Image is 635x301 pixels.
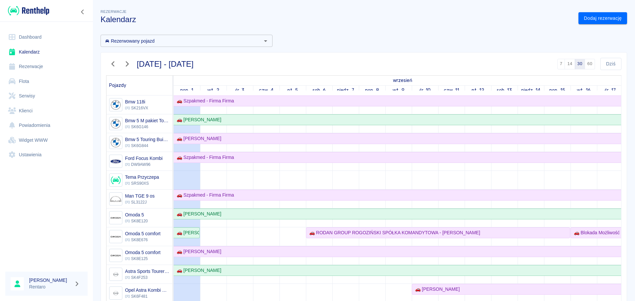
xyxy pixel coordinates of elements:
a: 13 września 2025 [495,86,514,95]
a: Dodaj rezerwację [578,12,627,24]
h3: Kalendarz [101,15,573,24]
div: 🚗 [PERSON_NAME] [174,210,221,217]
input: Wyszukaj i wybierz pojazdy... [103,37,260,45]
span: Pojazdy [109,83,126,88]
p: SK216VX [125,105,148,111]
h6: Tema Przyczepa [125,174,159,180]
img: Image [110,269,121,280]
span: Rezerwacje [101,10,126,14]
a: 1 września 2025 [391,76,414,85]
div: 🚗 RODAN GROUP ROGOZIŃSKI SPÓŁKA KOMANDYTOWA - [PERSON_NAME] [307,229,480,236]
div: 🚗 [PERSON_NAME] [174,267,221,274]
img: Image [110,156,121,167]
h3: [DATE] - [DATE] [137,59,194,69]
h6: Man TGE 9 os [125,193,154,199]
h6: Omoda 5 comfort [125,230,160,237]
p: SRS90XS [125,180,159,186]
a: 7 września 2025 [335,86,356,95]
a: 4 września 2025 [257,86,275,95]
a: Klienci [5,103,88,118]
p: SK8E120 [125,218,148,224]
button: Zwiń nawigację [78,8,88,16]
a: 16 września 2025 [575,86,592,95]
a: Serwisy [5,89,88,103]
img: Image [110,231,121,242]
img: Renthelp logo [8,5,49,16]
a: Widget WWW [5,133,88,148]
img: Image [110,99,121,110]
a: Kalendarz [5,45,88,59]
img: Image [110,288,121,299]
img: Image [110,118,121,129]
a: 11 września 2025 [442,86,461,95]
button: Dziś [600,58,621,70]
a: 8 września 2025 [363,86,381,95]
button: 14 dni [565,59,575,69]
img: Image [110,212,121,223]
div: 🚗 Szpakmed - Firma Firma [174,192,234,199]
p: SK4F253 [125,275,170,281]
div: 🚗 Szpakmed - Firma Firma [174,97,234,104]
h6: Astra Sports Tourer Vulcan [125,268,170,275]
a: 5 września 2025 [286,86,300,95]
img: Image [110,175,121,186]
h6: Ford Focus Kombi [125,155,163,162]
h6: [PERSON_NAME] [29,277,71,283]
p: SK8E676 [125,237,160,243]
img: Image [110,137,121,148]
a: 14 września 2025 [520,86,542,95]
h6: Bmw 5 Touring Buissnes [125,136,170,143]
h6: Opel Astra Kombi Kobalt [125,287,170,293]
a: Rezerwacje [5,59,88,74]
h6: Bmw 118i [125,98,148,105]
div: 🚗 [PERSON_NAME] [174,116,221,123]
p: SK6G146 [125,124,170,130]
a: 1 września 2025 [179,86,195,95]
a: Ustawienia [5,147,88,162]
h6: Omoda 5 [125,211,148,218]
a: Renthelp logo [5,5,49,16]
img: Image [110,194,121,205]
button: 60 dni [585,59,595,69]
a: 12 września 2025 [470,86,486,95]
a: 15 września 2025 [548,86,567,95]
p: SK6F481 [125,293,170,299]
button: Otwórz [261,36,270,46]
div: 🚗 [PERSON_NAME] [174,135,221,142]
h6: Omoda 5 comfort [125,249,160,256]
a: Dashboard [5,30,88,45]
a: 9 września 2025 [391,86,406,95]
a: 17 września 2025 [603,86,617,95]
a: 2 września 2025 [206,86,221,95]
a: 3 września 2025 [233,86,246,95]
a: Powiadomienia [5,118,88,133]
div: 🚗 [PERSON_NAME] [174,248,221,255]
p: SK6G844 [125,143,170,149]
p: SL3122J [125,199,154,205]
img: Image [110,250,121,261]
div: 🚗 [PERSON_NAME] [412,286,460,293]
a: 6 września 2025 [311,86,328,95]
p: SK8E125 [125,256,160,262]
button: 7 dni [557,59,565,69]
p: DW9AW96 [125,162,163,168]
div: 🚗 Szpakmed - Firma Firma [174,154,234,161]
p: Rentaro [29,283,71,290]
div: 🚗 [PERSON_NAME] [174,229,199,236]
a: Flota [5,74,88,89]
a: 10 września 2025 [418,86,433,95]
button: 30 dni [575,59,585,69]
h6: Bmw 5 M pakiet Touring [125,117,170,124]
